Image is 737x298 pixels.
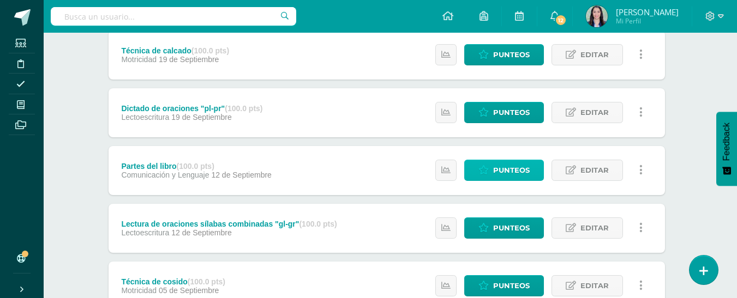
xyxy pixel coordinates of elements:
div: Técnica de calcado [121,46,229,55]
a: Punteos [464,275,544,296]
strong: (100.0 pts) [188,277,225,286]
span: Editar [580,160,609,180]
div: Dictado de oraciones "pl-pr" [121,104,262,113]
a: Punteos [464,102,544,123]
span: 12 de Septiembre [211,171,272,179]
span: Editar [580,102,609,123]
span: 19 de Septiembre [171,113,232,121]
button: Feedback - Mostrar encuesta [716,112,737,186]
a: Punteos [464,160,544,181]
a: Punteos [464,217,544,239]
span: Punteos [493,160,530,180]
span: Punteos [493,102,530,123]
span: Mi Perfil [616,16,679,26]
strong: (100.0 pts) [299,220,337,228]
div: Técnica de cosido [121,277,225,286]
span: Editar [580,276,609,296]
span: Punteos [493,276,530,296]
img: ee2127f7a835e2b0789db52adf15a0f3.png [586,5,608,27]
div: Lectura de oraciones sílabas combinadas "gl-gr" [121,220,337,228]
span: 12 [555,14,567,26]
span: Editar [580,218,609,238]
span: Lectoescritura [121,228,169,237]
span: Editar [580,45,609,65]
span: Punteos [493,218,530,238]
a: Punteos [464,44,544,65]
span: 05 de Septiembre [159,286,219,295]
span: Comunicación y Lenguaje [121,171,209,179]
span: [PERSON_NAME] [616,7,679,17]
div: Partes del libro [121,162,272,171]
span: Motricidad [121,286,157,295]
span: Feedback [722,123,732,161]
strong: (100.0 pts) [191,46,229,55]
input: Busca un usuario... [51,7,296,26]
strong: (100.0 pts) [225,104,262,113]
strong: (100.0 pts) [177,162,214,171]
span: 19 de Septiembre [159,55,219,64]
span: Lectoescritura [121,113,169,121]
span: Punteos [493,45,530,65]
span: 12 de Septiembre [171,228,232,237]
span: Motricidad [121,55,157,64]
